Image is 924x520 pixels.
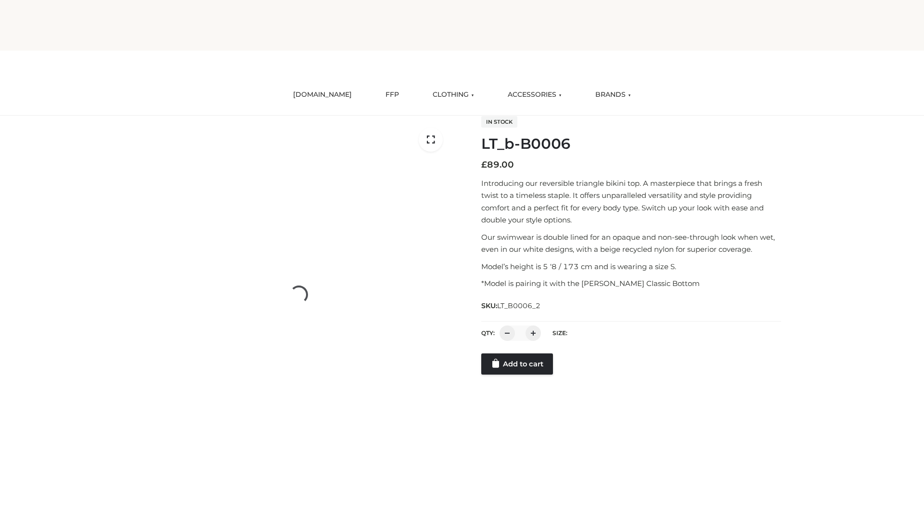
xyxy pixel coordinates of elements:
h1: LT_b-B0006 [481,135,781,153]
a: Add to cart [481,353,553,375]
a: CLOTHING [425,84,481,105]
span: In stock [481,116,517,128]
a: ACCESSORIES [500,84,569,105]
span: SKU: [481,300,541,312]
p: *Model is pairing it with the [PERSON_NAME] Classic Bottom [481,277,781,290]
p: Introducing our reversible triangle bikini top. A masterpiece that brings a fresh twist to a time... [481,177,781,226]
a: FFP [378,84,406,105]
bdi: 89.00 [481,159,514,170]
a: BRANDS [588,84,638,105]
label: QTY: [481,329,495,337]
p: Our swimwear is double lined for an opaque and non-see-through look when wet, even in our white d... [481,231,781,256]
label: Size: [552,329,567,337]
span: LT_B0006_2 [497,301,540,310]
a: [DOMAIN_NAME] [286,84,359,105]
p: Model’s height is 5 ‘8 / 173 cm and is wearing a size S. [481,260,781,273]
span: £ [481,159,487,170]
